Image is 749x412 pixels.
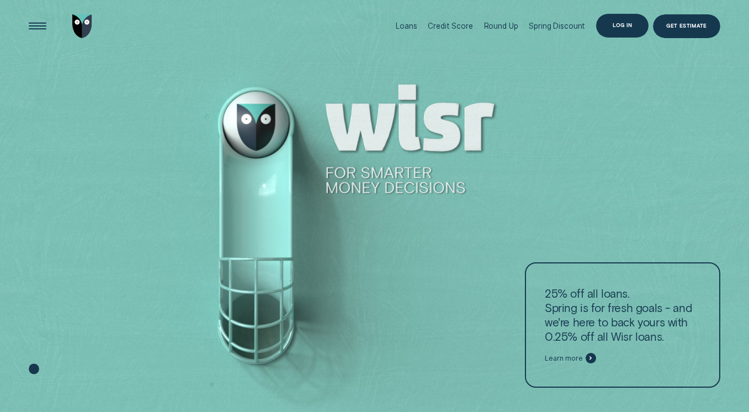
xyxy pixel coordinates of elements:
[545,286,700,343] p: 25% off all loans. Spring is for fresh goals - and we're here to back yours with 0.25% off all Wi...
[26,14,50,38] button: Open Menu
[545,354,583,363] span: Learn more
[529,22,585,30] div: Spring Discount
[484,22,518,30] div: Round Up
[428,22,472,30] div: Credit Score
[653,14,720,38] a: Get Estimate
[613,23,632,28] div: Log in
[525,262,720,388] a: 25% off all loans.Spring is for fresh goals - and we're here to back yours with 0.25% off all Wis...
[72,14,92,38] img: Wisr
[596,14,649,38] button: Log in
[396,22,417,30] div: Loans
